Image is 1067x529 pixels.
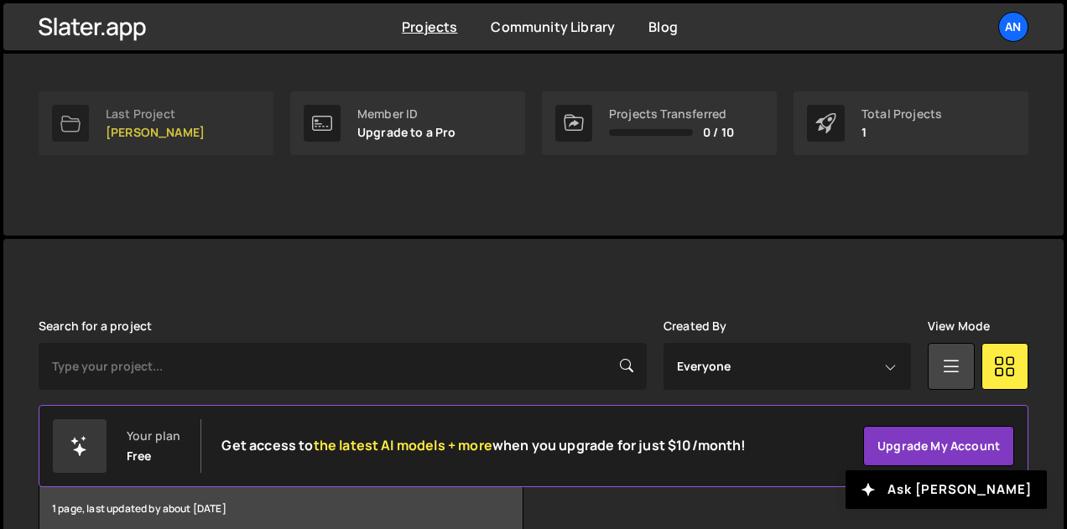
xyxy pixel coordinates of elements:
[609,107,734,121] div: Projects Transferred
[664,319,727,333] label: Created By
[861,126,942,139] p: 1
[928,319,990,333] label: View Mode
[39,91,273,155] a: Last Project [PERSON_NAME]
[221,438,746,454] h2: Get access to when you upgrade for just $10/month!
[863,426,1014,466] a: Upgrade my account
[491,18,615,36] a: Community Library
[402,18,457,36] a: Projects
[357,126,456,139] p: Upgrade to a Pro
[357,107,456,121] div: Member ID
[127,449,152,463] div: Free
[314,436,492,454] span: the latest AI models + more
[127,429,180,443] div: Your plan
[846,470,1047,509] button: Ask [PERSON_NAME]
[703,126,734,139] span: 0 / 10
[106,107,205,121] div: Last Project
[39,343,647,390] input: Type your project...
[39,319,152,333] label: Search for a project
[998,12,1028,42] a: An
[861,107,942,121] div: Total Projects
[106,126,205,139] p: [PERSON_NAME]
[648,18,678,36] a: Blog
